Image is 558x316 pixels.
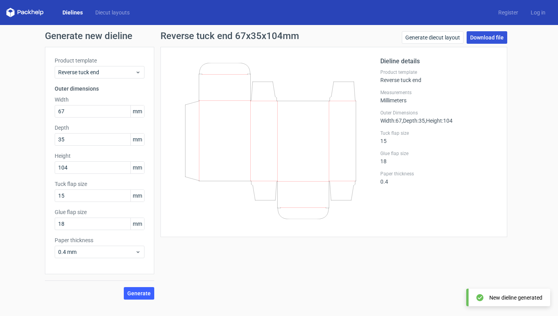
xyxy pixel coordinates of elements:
span: mm [130,218,144,230]
h1: Generate new dieline [45,31,513,41]
span: 0.4 mm [58,248,135,256]
span: mm [130,162,144,173]
h1: Reverse tuck end 67x35x104mm [160,31,299,41]
label: Width [55,96,144,104]
label: Glue flap size [380,150,497,157]
a: Download file [467,31,507,44]
div: 18 [380,150,497,164]
div: 15 [380,130,497,144]
label: Measurements [380,89,497,96]
span: mm [130,105,144,117]
a: Dielines [56,9,89,16]
label: Depth [55,124,144,132]
h2: Dieline details [380,57,497,66]
button: Generate [124,287,154,300]
a: Generate diecut layout [402,31,464,44]
a: Diecut layouts [89,9,136,16]
span: Width : 67 [380,118,402,124]
label: Outer Dimensions [380,110,497,116]
span: Generate [127,291,151,296]
span: Reverse tuck end [58,68,135,76]
label: Tuck flap size [380,130,497,136]
span: , Depth : 35 [402,118,425,124]
div: New dieline generated [489,294,542,302]
label: Product template [55,57,144,64]
label: Height [55,152,144,160]
label: Paper thickness [380,171,497,177]
label: Paper thickness [55,236,144,244]
span: , Height : 104 [425,118,453,124]
span: mm [130,134,144,145]
label: Glue flap size [55,208,144,216]
span: mm [130,190,144,202]
label: Tuck flap size [55,180,144,188]
div: Reverse tuck end [380,69,497,83]
a: Register [492,9,524,16]
label: Product template [380,69,497,75]
div: 0.4 [380,171,497,185]
a: Log in [524,9,552,16]
h3: Outer dimensions [55,85,144,93]
div: Millimeters [380,89,497,104]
